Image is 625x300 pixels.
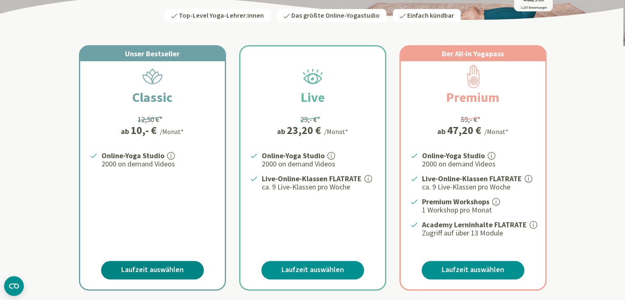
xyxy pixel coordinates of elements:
h2: Live [281,88,344,107]
div: 23,20 € [287,125,321,136]
div: 12,50 €* [138,114,163,125]
span: ab [437,126,447,137]
p: 2000 on demand Videos [101,159,215,169]
p: ca. 9 Live-Klassen pro Woche [262,182,375,192]
strong: Premium Workshops [422,197,489,206]
strong: Live-Online-Klassen FLATRATE [422,174,522,183]
span: Unser Bestseller [125,49,180,58]
h2: Premium [427,88,519,107]
div: /Monat* [160,127,184,136]
h2: Classic [113,88,192,107]
strong: Live-Online-Klassen FLATRATE [262,174,362,183]
div: /Monat* [324,127,348,136]
div: 47,20 € [447,125,481,136]
a: Laufzeit auswählen [422,261,524,279]
p: Zugriff auf über 13 Module [422,228,535,238]
p: 2000 on demand Videos [262,159,375,169]
span: Top-Level Yoga-Lehrer:innen [179,11,264,20]
div: 59,- €* [461,114,481,125]
p: 2000 on demand Videos [422,159,535,169]
div: 29,- €* [300,114,321,125]
strong: Online-Yoga Studio [422,151,485,160]
strong: Online-Yoga Studio [101,151,164,160]
span: Das größte Online-Yogastudio [291,11,380,20]
a: Laufzeit auswählen [101,261,204,279]
strong: Online-Yoga Studio [262,151,325,160]
div: /Monat* [484,127,508,136]
strong: Academy Lerninhalte FLATRATE [422,220,527,229]
span: ab [121,126,131,137]
span: ab [277,126,287,137]
button: CMP-Widget öffnen [4,276,24,296]
span: Einfach kündbar [407,11,454,20]
div: 10,- € [131,125,157,136]
p: ca. 9 Live-Klassen pro Woche [422,182,535,192]
span: Der All-In Yogapass [442,49,504,58]
a: Laufzeit auswählen [261,261,364,279]
p: 1 Workshop pro Monat [422,205,535,215]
